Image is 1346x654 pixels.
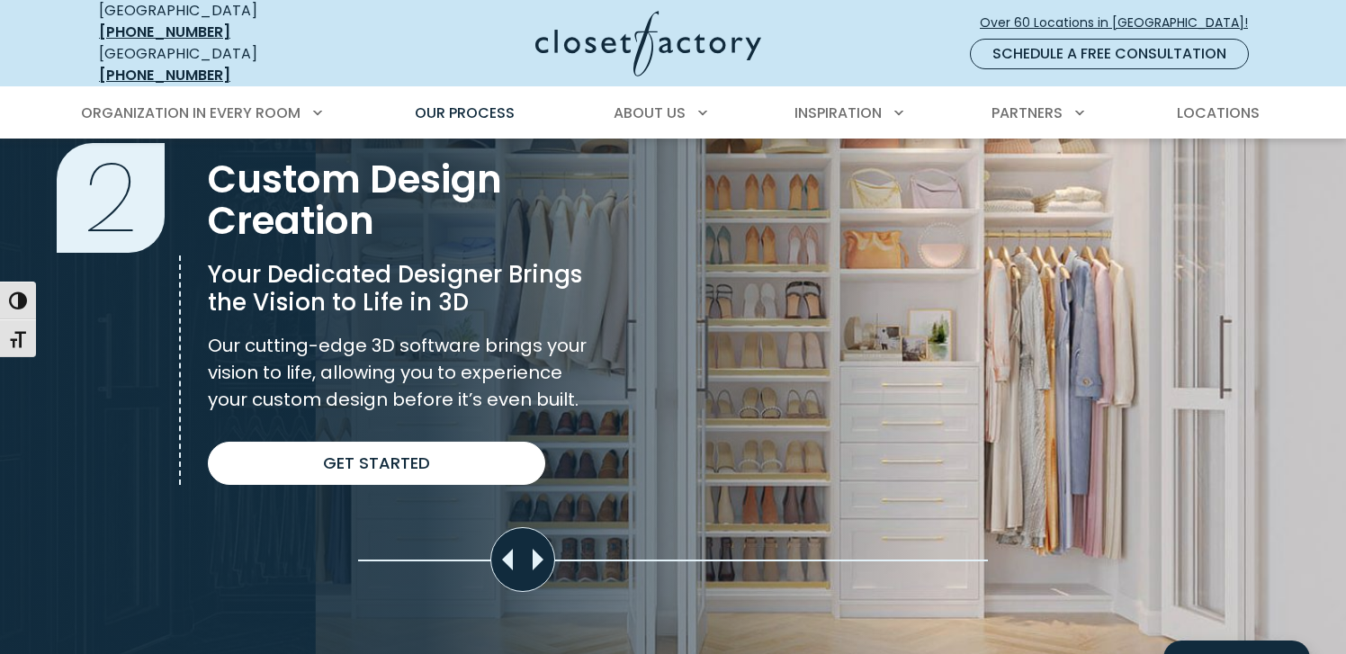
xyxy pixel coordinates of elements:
nav: Primary Menu [68,88,1278,139]
a: Over 60 Locations in [GEOGRAPHIC_DATA]! [979,7,1263,39]
span: Custom Design Creation [208,152,502,247]
span: Over 60 Locations in [GEOGRAPHIC_DATA]! [980,13,1262,32]
a: [PHONE_NUMBER] [99,65,230,85]
span: Our Process [415,103,515,123]
span: Inspiration [794,103,882,123]
a: Get Started [208,442,545,485]
img: Closet Factory Logo [535,11,761,76]
span: About Us [614,103,686,123]
span: Locations [1177,103,1260,123]
span: Your Dedicated Designer Brings the Vision to Life in 3D [208,258,582,318]
span: 2 [57,143,165,253]
a: Schedule a Free Consultation [970,39,1249,69]
div: Move slider to compare images [490,527,555,592]
span: Partners [992,103,1063,123]
div: [GEOGRAPHIC_DATA] [99,43,360,86]
p: Our cutting-edge 3D software brings your vision to life, allowing you to experience your custom d... [208,332,592,413]
a: [PHONE_NUMBER] [99,22,230,42]
span: Organization in Every Room [81,103,301,123]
